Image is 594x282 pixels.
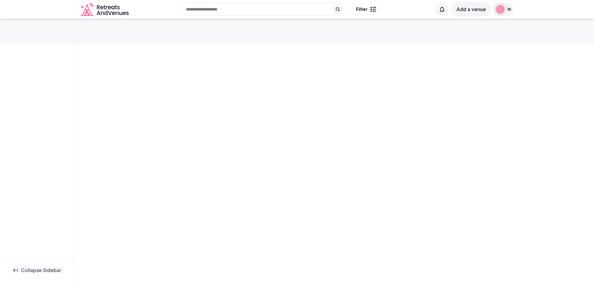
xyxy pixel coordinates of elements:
[451,6,491,12] a: Add a venue
[5,263,69,277] button: Collapse Sidebar
[496,5,505,14] img: jen-7867
[356,6,368,12] span: Filter
[80,2,130,16] svg: Retreats and Venues company logo
[451,2,491,16] button: Add a venue
[80,2,130,16] a: Visit the homepage
[352,3,380,15] button: Filter
[21,267,61,273] span: Collapse Sidebar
